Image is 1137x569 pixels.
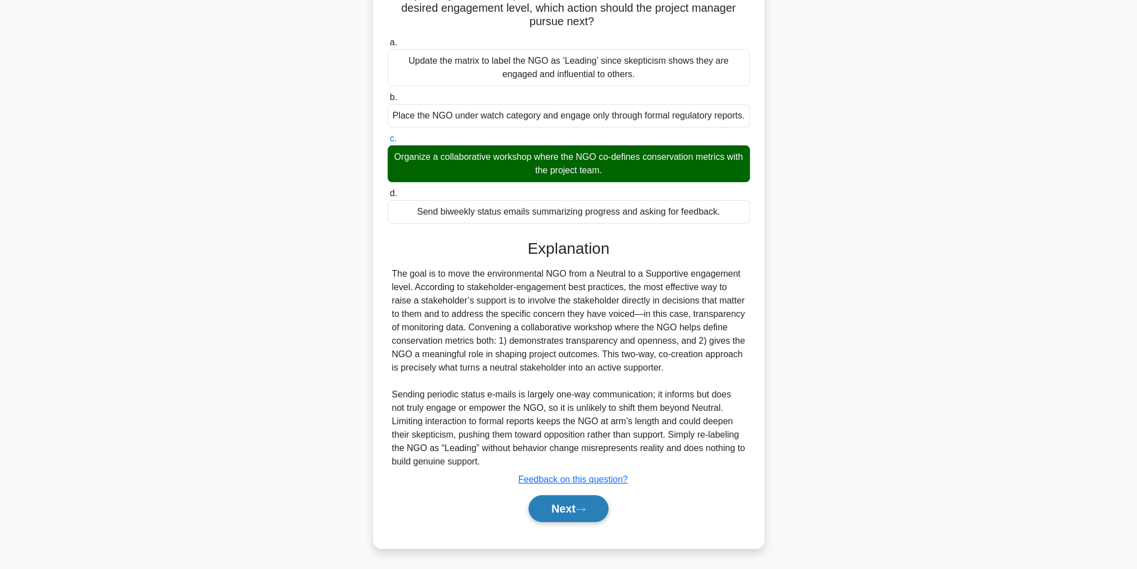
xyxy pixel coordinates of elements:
[394,239,743,258] h3: Explanation
[390,92,397,102] span: b.
[388,200,750,224] div: Send biweekly status emails summarizing progress and asking for feedback.
[390,37,397,47] span: a.
[518,475,628,484] a: Feedback on this question?
[390,188,397,198] span: d.
[529,495,608,522] button: Next
[388,145,750,182] div: Organize a collaborative workshop where the NGO co-defines conservation metrics with the project ...
[388,104,750,127] div: Place the NGO under watch category and engage only through formal regulatory reports.
[392,267,746,468] div: The goal is to move the environmental NGO from a Neutral to a Supportive engagement level. Accord...
[390,134,397,143] span: c.
[388,49,750,86] div: Update the matrix to label the NGO as ‘Leading’ since skepticism shows they are engaged and influ...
